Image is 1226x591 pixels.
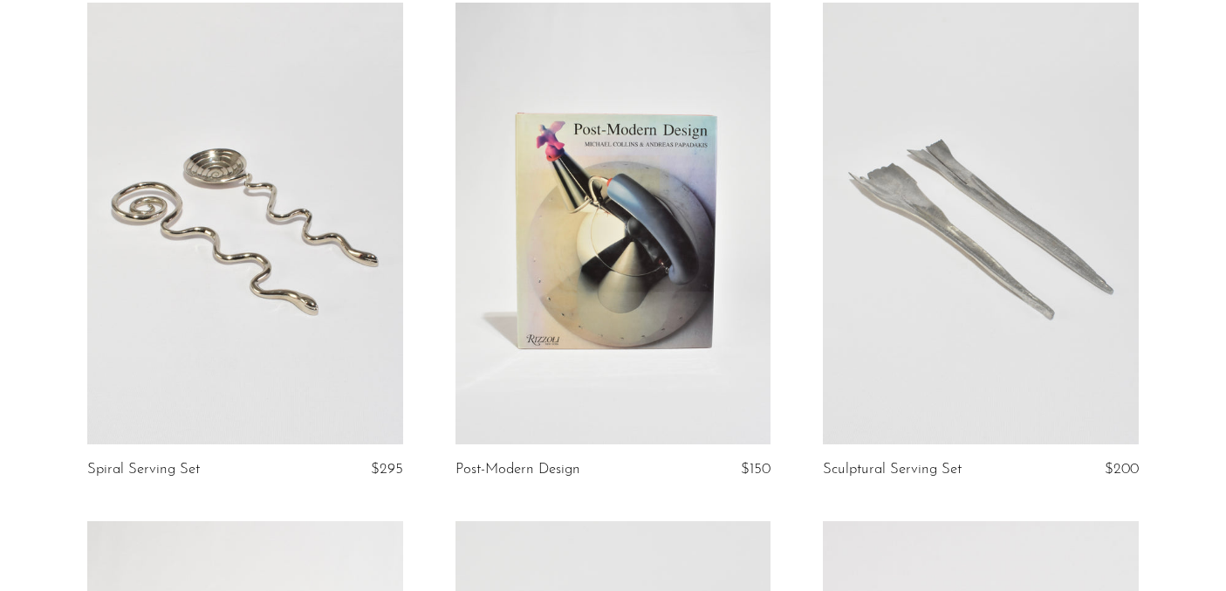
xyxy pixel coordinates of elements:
a: Spiral Serving Set [87,462,200,478]
a: Post-Modern Design [455,462,580,478]
a: Sculptural Serving Set [823,462,962,478]
span: $150 [741,462,771,477]
span: $295 [371,462,403,477]
span: $200 [1105,462,1139,477]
